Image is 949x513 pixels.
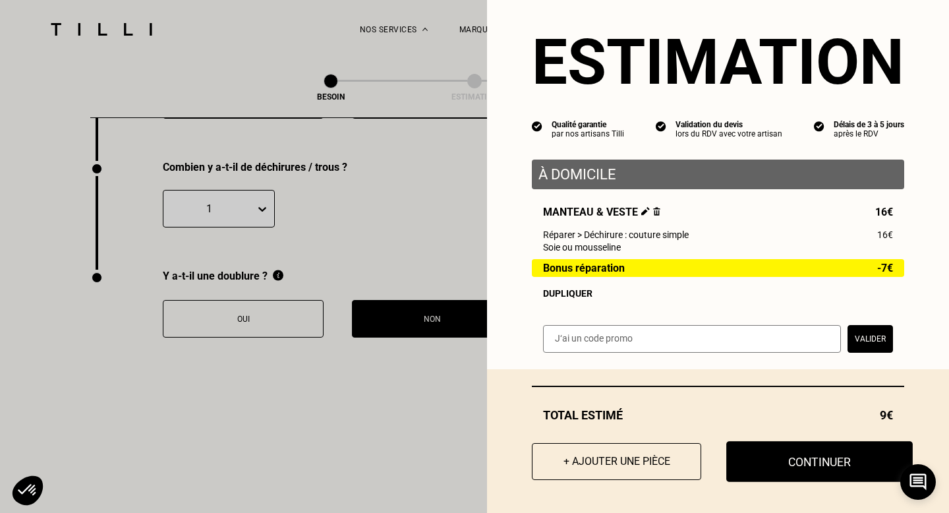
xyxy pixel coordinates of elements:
[726,441,913,482] button: Continuer
[543,325,841,353] input: J‘ai un code promo
[552,120,624,129] div: Qualité garantie
[641,207,650,216] img: Éditer
[653,207,660,216] img: Supprimer
[676,120,782,129] div: Validation du devis
[543,288,893,299] div: Dupliquer
[532,443,701,480] button: + Ajouter une pièce
[834,120,904,129] div: Délais de 3 à 5 jours
[848,325,893,353] button: Valider
[543,262,625,274] span: Bonus réparation
[543,229,689,240] span: Réparer > Déchirure : couture simple
[656,120,666,132] img: icon list info
[532,25,904,99] section: Estimation
[543,242,621,253] span: Soie ou mousseline
[532,120,542,132] img: icon list info
[676,129,782,138] div: lors du RDV avec votre artisan
[532,408,904,422] div: Total estimé
[877,262,893,274] span: -7€
[877,229,893,240] span: 16€
[814,120,824,132] img: icon list info
[880,408,893,422] span: 9€
[834,129,904,138] div: après le RDV
[538,166,898,183] p: À domicile
[543,206,660,218] span: Manteau & veste
[552,129,624,138] div: par nos artisans Tilli
[875,206,893,218] span: 16€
